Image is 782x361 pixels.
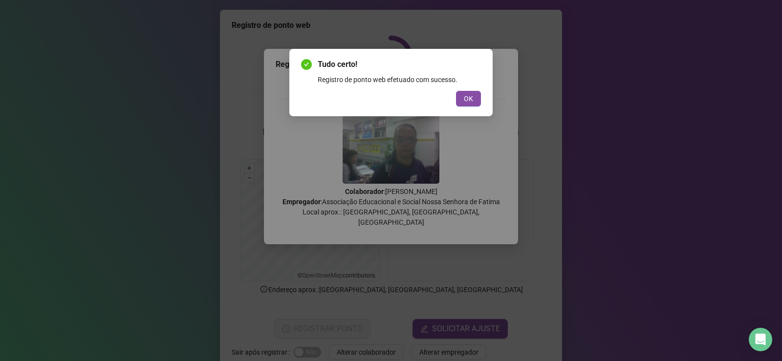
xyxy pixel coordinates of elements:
[456,91,481,106] button: OK
[318,59,481,70] span: Tudo certo!
[464,93,473,104] span: OK
[301,59,312,70] span: check-circle
[318,74,481,85] div: Registro de ponto web efetuado com sucesso.
[749,328,772,351] div: Open Intercom Messenger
